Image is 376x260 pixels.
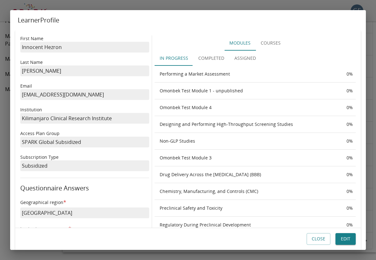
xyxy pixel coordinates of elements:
th: 0 % [341,217,360,233]
th: Omonbek Test Module 4 [155,99,341,116]
button: Modules [224,35,256,51]
th: Omonbek Test Module 1 - unpublished [155,83,341,99]
button: Close [307,233,330,245]
th: 0 % [341,83,360,99]
p: Kilimanjaro Clinical Research Institute [20,113,149,124]
th: 0 % [341,133,360,150]
h6: Geographical region [20,198,149,206]
p: SPARK Global Subsidized [20,137,149,147]
div: Completion statuses [155,51,356,66]
p: Subsidized [20,160,149,171]
h2: Learner Profile [10,10,366,30]
th: Non-GLP Studies [155,133,341,150]
th: 0 % [341,116,360,133]
th: Omonbek Test Module 3 [155,150,341,166]
th: Regulatory During Preclinical Development [155,217,341,233]
button: Courses [256,35,286,51]
button: Completed [193,51,229,66]
th: Chemistry, Manufacturing, and Controls (CMC) [155,183,341,200]
div: Study Unit Types [155,35,356,51]
button: Edit [335,233,356,245]
p: Last Name [20,59,149,65]
p: Email [20,83,149,89]
p: Innocent Hezron [20,42,149,53]
th: 0 % [341,99,360,116]
p: Subscription Type [20,154,149,160]
th: Designing and Performing High-Throughput Screening Studies [155,116,341,133]
p: Access Plan Group [20,130,149,137]
p: [EMAIL_ADDRESS][DOMAIN_NAME] [20,89,149,100]
h6: Institution or company [20,225,149,232]
h6: Questionnaire Answers [20,183,149,193]
th: Performing a Market Assessment [155,66,341,83]
p: First Name [20,35,149,42]
th: 0 % [341,66,360,83]
th: 0 % [341,200,360,217]
th: 0 % [341,166,360,183]
th: 0 % [341,183,360,200]
button: In Progress [155,51,193,66]
th: Drug Delivery Across the [MEDICAL_DATA] (BBB) [155,166,341,183]
p: [PERSON_NAME] [20,65,149,76]
p: Institution [20,107,149,113]
th: Preclinical Safety and Toxicity [155,200,341,217]
button: Assigned [229,51,261,66]
th: 0 % [341,150,360,166]
p: [GEOGRAPHIC_DATA] [20,207,149,218]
